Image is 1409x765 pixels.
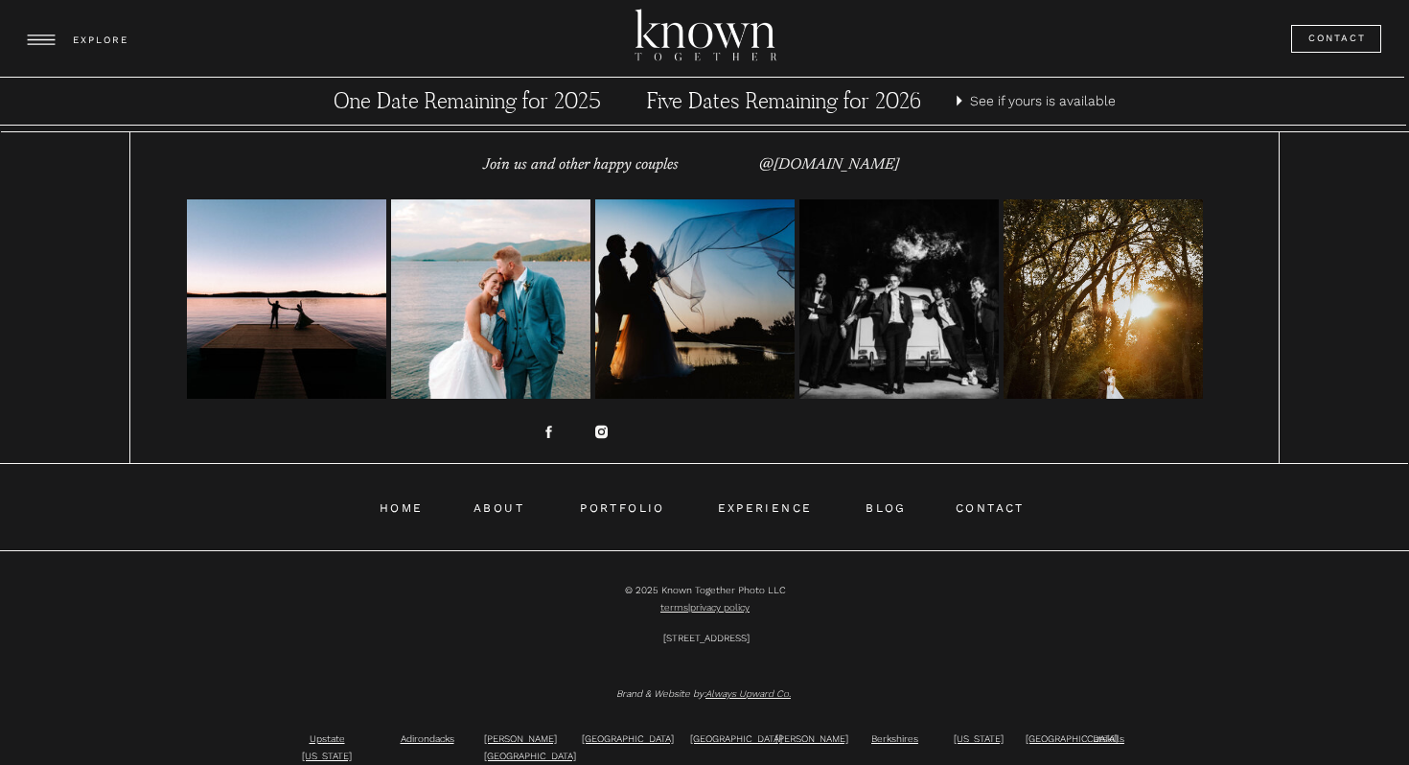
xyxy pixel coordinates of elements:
[954,733,1004,744] a: [US_STATE]
[690,733,782,744] a: [GEOGRAPHIC_DATA]
[606,87,962,116] a: Five Dates Remaining for 2026
[595,199,795,399] img: 2023 Portfolio-156
[187,199,386,399] img: Elizabeth + Kasey Sneaks10
[865,498,908,515] a: BLOG
[289,87,645,116] a: One Date Remaining for 2025
[302,733,352,761] a: Upstate [US_STATE]
[579,498,666,515] a: PORTFOLIO
[465,151,696,178] h3: Join us and other happy couples
[471,498,527,515] a: ABOUT
[582,733,674,744] a: [GEOGRAPHIC_DATA]
[73,32,132,50] h3: EXPLORE
[705,688,791,699] a: Always Upward Co.
[484,733,576,761] a: [PERSON_NAME][GEOGRAPHIC_DATA]
[660,602,688,613] a: terms
[391,199,590,399] img: Holly & Chris Sneaks - 9
[690,602,750,613] a: privacy policy
[799,199,999,399] img: 2023 Portfolio-5
[1308,30,1368,48] a: Contact
[871,733,918,744] a: Berkshires
[955,498,1026,515] a: CONTACT
[1026,733,1118,744] a: [GEOGRAPHIC_DATA]
[970,89,1120,113] a: See if yours is available
[401,733,454,744] a: Adirondacks
[775,733,848,744] a: [PERSON_NAME]
[628,630,784,666] h3: [STREET_ADDRESS]
[713,151,944,178] p: @[DOMAIN_NAME]
[573,582,837,600] p: © 2025 Known Together Photo LLC |
[616,688,791,699] i: Brand & Website by:
[1004,199,1203,399] img: 2023 Portfolio-61
[380,498,420,515] a: HOME
[717,498,813,515] a: EXPERIENCE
